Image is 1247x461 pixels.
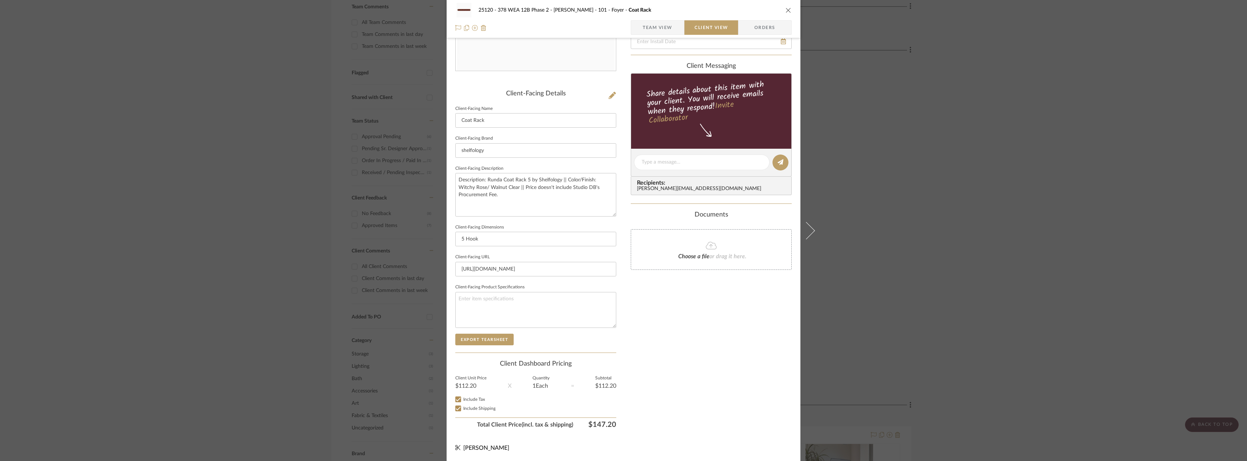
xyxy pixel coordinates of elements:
label: Quantity [533,376,550,380]
button: Export Tearsheet [455,334,514,345]
button: close [785,7,792,13]
div: $112.20 [455,383,486,389]
img: 1253ff5e-8f64-4f5c-b6f2-5f9982f9ed42_48x40.jpg [455,3,473,17]
input: Enter item URL [455,262,616,276]
span: Team View [643,20,672,35]
div: 1 Each [533,383,550,389]
div: Client-Facing Details [455,90,616,98]
label: Client-Facing Name [455,107,493,111]
span: Client View [695,20,728,35]
span: [PERSON_NAME] [463,445,509,451]
input: Enter Client-Facing Item Name [455,113,616,128]
label: Client-Facing Brand [455,137,493,140]
div: Client Dashboard Pricing [455,360,616,368]
label: Client-Facing Description [455,167,504,170]
label: Client-Facing Product Specifications [455,285,525,289]
span: Total Client Price [455,420,573,429]
label: Client-Facing Dimensions [455,226,504,229]
div: client Messaging [631,62,792,70]
img: Remove from project [481,25,486,31]
label: Subtotal [595,376,616,380]
span: Include Shipping [463,406,496,411]
div: [PERSON_NAME][EMAIL_ADDRESS][DOMAIN_NAME] [637,186,788,192]
div: $112.20 [595,383,616,389]
span: Orders [746,20,783,35]
input: Enter Install Date [631,34,792,49]
div: Share details about this item with your client. You will receive emails when they respond! [630,78,793,127]
span: Coat Rack [629,8,651,13]
label: Client Unit Price [455,376,486,380]
span: or drag it here. [709,254,746,259]
div: = [571,382,574,390]
div: X [508,382,511,390]
span: Recipients: [637,180,788,186]
label: Client-Facing URL [455,255,490,259]
span: $147.20 [573,420,616,429]
span: (incl. tax & shipping) [522,420,573,429]
span: Choose a file [678,254,709,259]
span: 25120 - 378 WEA 12B Phase 2 - [PERSON_NAME] [478,8,598,13]
input: Enter Client-Facing Brand [455,143,616,158]
div: Documents [631,211,792,219]
input: Enter item dimensions [455,232,616,246]
span: Include Tax [463,397,485,402]
span: 101 - Foyer [598,8,629,13]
